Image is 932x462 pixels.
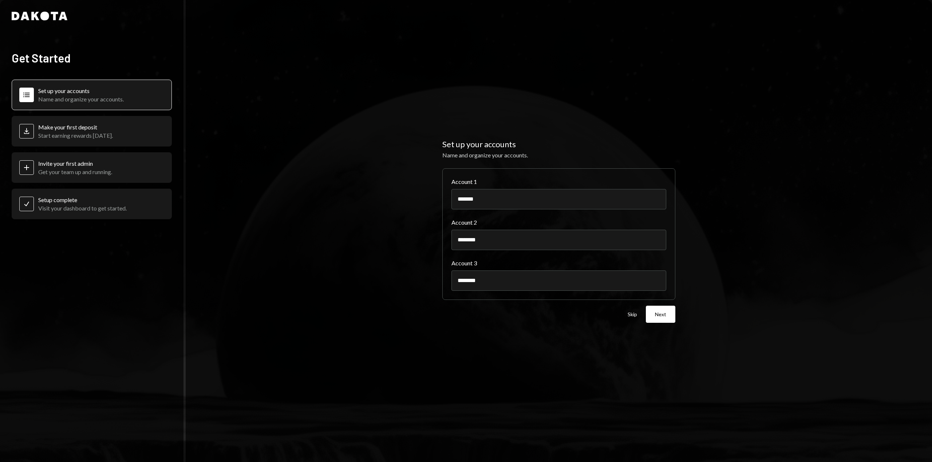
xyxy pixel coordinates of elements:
[451,218,666,227] label: Account 2
[38,196,127,203] div: Setup complete
[38,124,113,130] div: Make your first deposit
[12,51,172,65] h2: Get Started
[646,306,675,323] button: Next
[38,132,113,139] div: Start earning rewards [DATE].
[628,311,637,318] button: Skip
[38,168,112,175] div: Get your team up and running.
[38,87,124,94] div: Set up your accounts
[442,139,675,149] h2: Set up your accounts
[442,151,675,160] div: Name and organize your accounts.
[38,205,127,212] div: Visit your dashboard to get started.
[451,259,666,268] label: Account 3
[38,96,124,103] div: Name and organize your accounts.
[38,160,112,167] div: Invite your first admin
[451,177,666,186] label: Account 1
